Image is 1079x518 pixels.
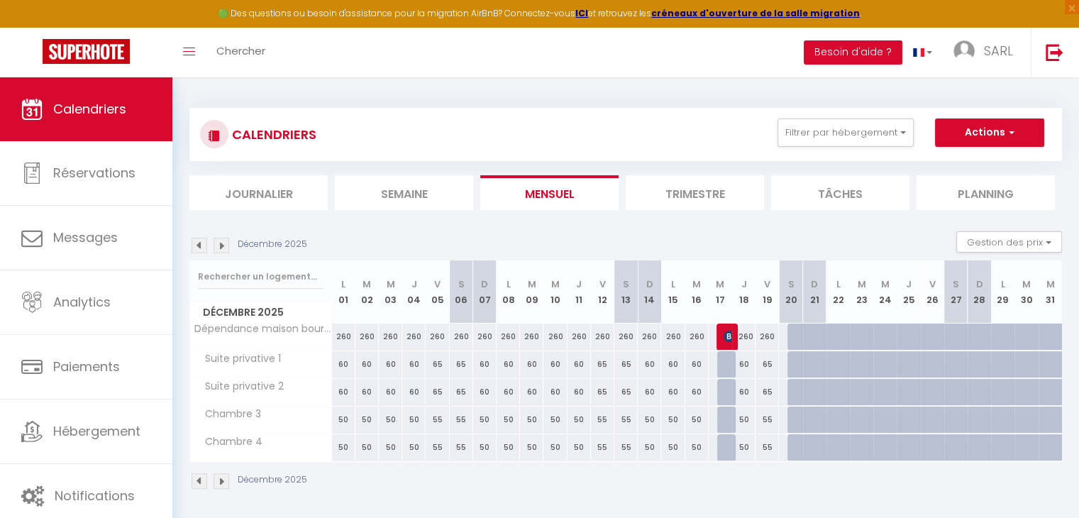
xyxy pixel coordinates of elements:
div: 55 [450,407,473,433]
div: 60 [379,351,402,378]
abbr: L [671,277,675,291]
div: 50 [568,407,591,433]
div: 260 [473,324,497,350]
abbr: L [341,277,345,291]
img: ... [953,40,975,62]
span: Calendriers [53,100,126,118]
th: 30 [1014,260,1038,324]
a: ... SARL [943,28,1031,77]
div: 55 [614,434,638,461]
th: 01 [332,260,355,324]
th: 08 [497,260,520,324]
th: 07 [473,260,497,324]
div: 50 [402,407,426,433]
span: Réservations [53,164,135,182]
div: 260 [732,324,756,350]
th: 19 [756,260,779,324]
div: 50 [638,434,661,461]
li: Journalier [189,175,328,210]
div: 55 [591,434,614,461]
div: 60 [473,379,497,405]
a: Chercher [206,28,276,77]
div: 60 [732,379,756,405]
div: 55 [756,434,779,461]
div: 50 [379,407,402,433]
div: 60 [568,379,591,405]
div: 60 [473,351,497,378]
li: Tâches [771,175,909,210]
div: 55 [591,407,614,433]
span: Hébergement [53,422,140,440]
span: SARL [984,42,1013,60]
div: 60 [732,351,756,378]
th: 24 [873,260,897,324]
div: 260 [497,324,520,350]
abbr: D [811,277,818,291]
div: 60 [497,379,520,405]
div: 50 [520,407,543,433]
span: Chambre 3 [192,407,265,422]
div: 60 [685,351,709,378]
abbr: J [411,277,417,291]
div: 50 [497,434,520,461]
abbr: L [1001,277,1005,291]
div: 260 [591,324,614,350]
th: 03 [379,260,402,324]
img: logout [1046,43,1063,61]
div: 60 [332,379,355,405]
th: 29 [991,260,1014,324]
th: 09 [520,260,543,324]
div: 50 [379,434,402,461]
div: 50 [661,434,685,461]
div: 65 [756,379,779,405]
a: créneaux d'ouverture de la salle migration [651,7,860,19]
div: 50 [473,407,497,433]
abbr: S [458,277,465,291]
th: 17 [709,260,732,324]
th: 13 [614,260,638,324]
div: 50 [543,407,567,433]
div: 60 [520,379,543,405]
div: 260 [355,324,379,350]
th: 25 [897,260,920,324]
abbr: V [434,277,441,291]
div: 60 [661,379,685,405]
th: 14 [638,260,661,324]
th: 21 [803,260,826,324]
li: Planning [917,175,1055,210]
div: 50 [355,434,379,461]
abbr: D [976,277,983,291]
span: Suite privative 1 [192,351,284,367]
span: Paiements [53,358,120,375]
th: 16 [685,260,709,324]
div: 60 [568,351,591,378]
div: 65 [591,379,614,405]
div: 50 [568,434,591,461]
div: 50 [732,407,756,433]
div: 55 [756,407,779,433]
div: 50 [332,407,355,433]
a: ICI [575,7,588,19]
div: 260 [520,324,543,350]
abbr: M [692,277,701,291]
div: 50 [638,407,661,433]
div: 50 [732,434,756,461]
abbr: L [507,277,511,291]
div: 260 [402,324,426,350]
th: 06 [450,260,473,324]
div: 60 [355,351,379,378]
span: Analytics [53,293,111,311]
abbr: S [623,277,629,291]
abbr: J [741,277,747,291]
div: 60 [402,351,426,378]
abbr: L [836,277,840,291]
li: Mensuel [480,175,619,210]
th: 12 [591,260,614,324]
div: 260 [756,324,779,350]
div: 65 [450,379,473,405]
abbr: S [787,277,794,291]
abbr: V [929,277,936,291]
span: Chercher [216,43,265,58]
abbr: V [599,277,606,291]
div: 60 [497,351,520,378]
